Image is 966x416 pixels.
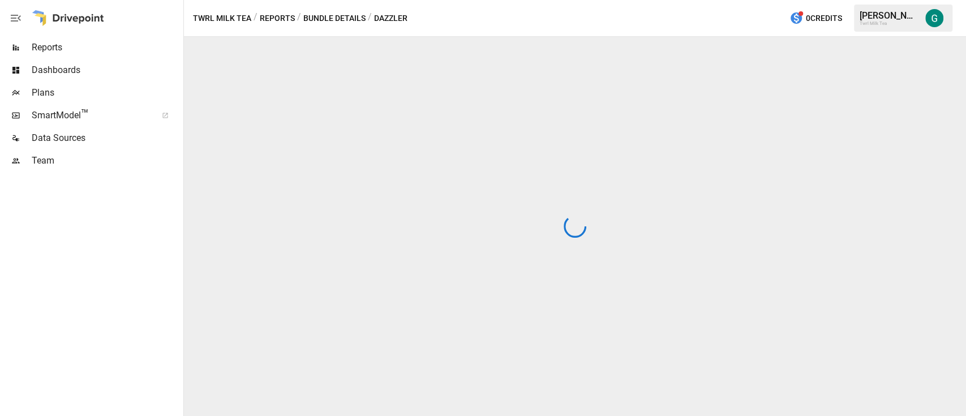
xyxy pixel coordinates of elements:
span: SmartModel [32,109,149,122]
button: Reports [260,11,295,25]
span: Reports [32,41,181,54]
button: Bundle Details [303,11,366,25]
span: ™ [81,107,89,121]
div: Twrl Milk Tea [860,21,918,26]
span: Data Sources [32,131,181,145]
img: Gordon Hagedorn [925,9,943,27]
button: 0Credits [785,8,847,29]
span: Team [32,154,181,168]
span: Plans [32,86,181,100]
span: 0 Credits [806,11,842,25]
div: / [368,11,372,25]
button: Gordon Hagedorn [918,2,950,34]
button: Twrl Milk Tea [193,11,251,25]
div: / [254,11,257,25]
div: / [297,11,301,25]
div: [PERSON_NAME] [860,10,918,21]
span: Dashboards [32,63,181,77]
